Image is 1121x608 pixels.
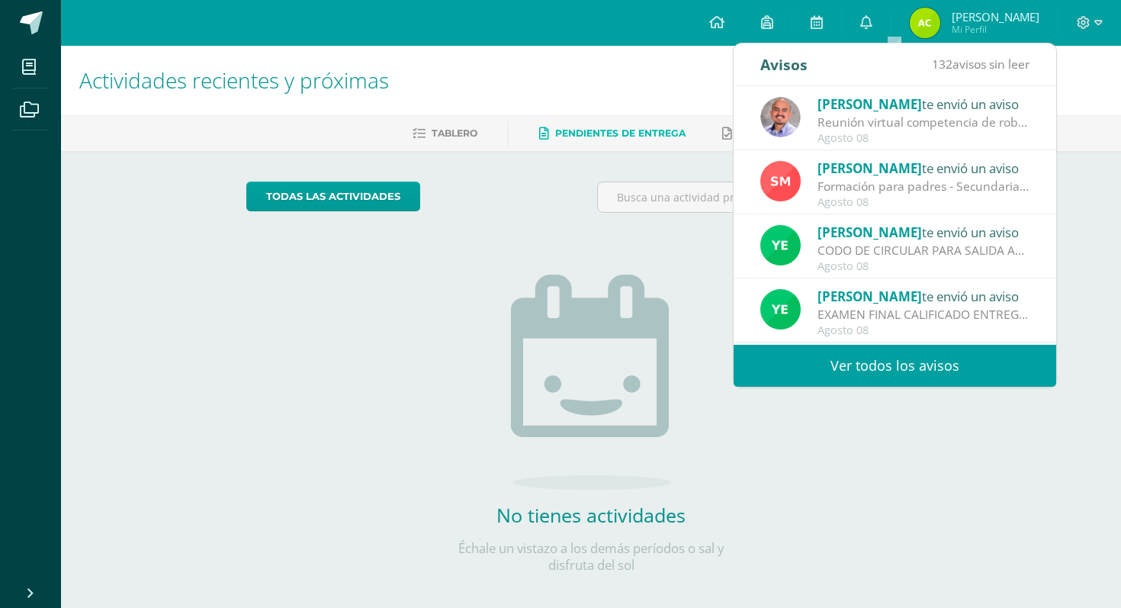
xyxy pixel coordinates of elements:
[952,9,1039,24] span: [PERSON_NAME]
[539,121,686,146] a: Pendientes de entrega
[760,161,801,201] img: a4c9654d905a1a01dc2161da199b9124.png
[817,95,922,113] span: [PERSON_NAME]
[413,121,477,146] a: Tablero
[598,182,936,212] input: Busca una actividad próxima aquí...
[511,275,671,490] img: no_activities.png
[817,288,922,305] span: [PERSON_NAME]
[817,286,1029,306] div: te envió un aviso
[817,196,1029,209] div: Agosto 08
[817,222,1029,242] div: te envió un aviso
[910,8,940,38] img: 565f612b4c0557130ba65bee090c7f28.png
[432,127,477,139] span: Tablero
[932,56,1029,72] span: avisos sin leer
[817,224,922,241] span: [PERSON_NAME]
[952,23,1039,36] span: Mi Perfil
[760,43,808,85] div: Avisos
[817,260,1029,273] div: Agosto 08
[438,540,744,574] p: Échale un vistazo a los demás períodos o sal y disfruta del sol
[760,225,801,265] img: fd93c6619258ae32e8e829e8701697bb.png
[760,97,801,137] img: f4ddca51a09d81af1cee46ad6847c426.png
[817,178,1029,195] div: Formación para padres - Secundaria: Estimada Familia Marista del Liceo Guatemala, saludos y bendi...
[817,242,1029,259] div: CODO DE CIRCULAR PARA SALIDA AL TEATRO: Buenas tardes estimados padres de familia, les deseo un e...
[817,132,1029,145] div: Agosto 08
[817,158,1029,178] div: te envió un aviso
[817,114,1029,131] div: Reunión virtual competencia de robótica en Cobán: Buen día saludos cordiales, el día de hoy a las...
[438,502,744,528] h2: No tienes actividades
[555,127,686,139] span: Pendientes de entrega
[79,66,389,95] span: Actividades recientes y próximas
[817,94,1029,114] div: te envió un aviso
[246,182,420,211] a: todas las Actividades
[722,121,806,146] a: Entregadas
[817,159,922,177] span: [PERSON_NAME]
[817,324,1029,337] div: Agosto 08
[760,289,801,330] img: fd93c6619258ae32e8e829e8701697bb.png
[734,345,1056,387] a: Ver todos los avisos
[932,56,952,72] span: 132
[817,306,1029,323] div: EXAMEN FINAL CALIFICADO ENTREGADO PARA FIRMAR: Buenos días estimados padres de familia el día de ...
